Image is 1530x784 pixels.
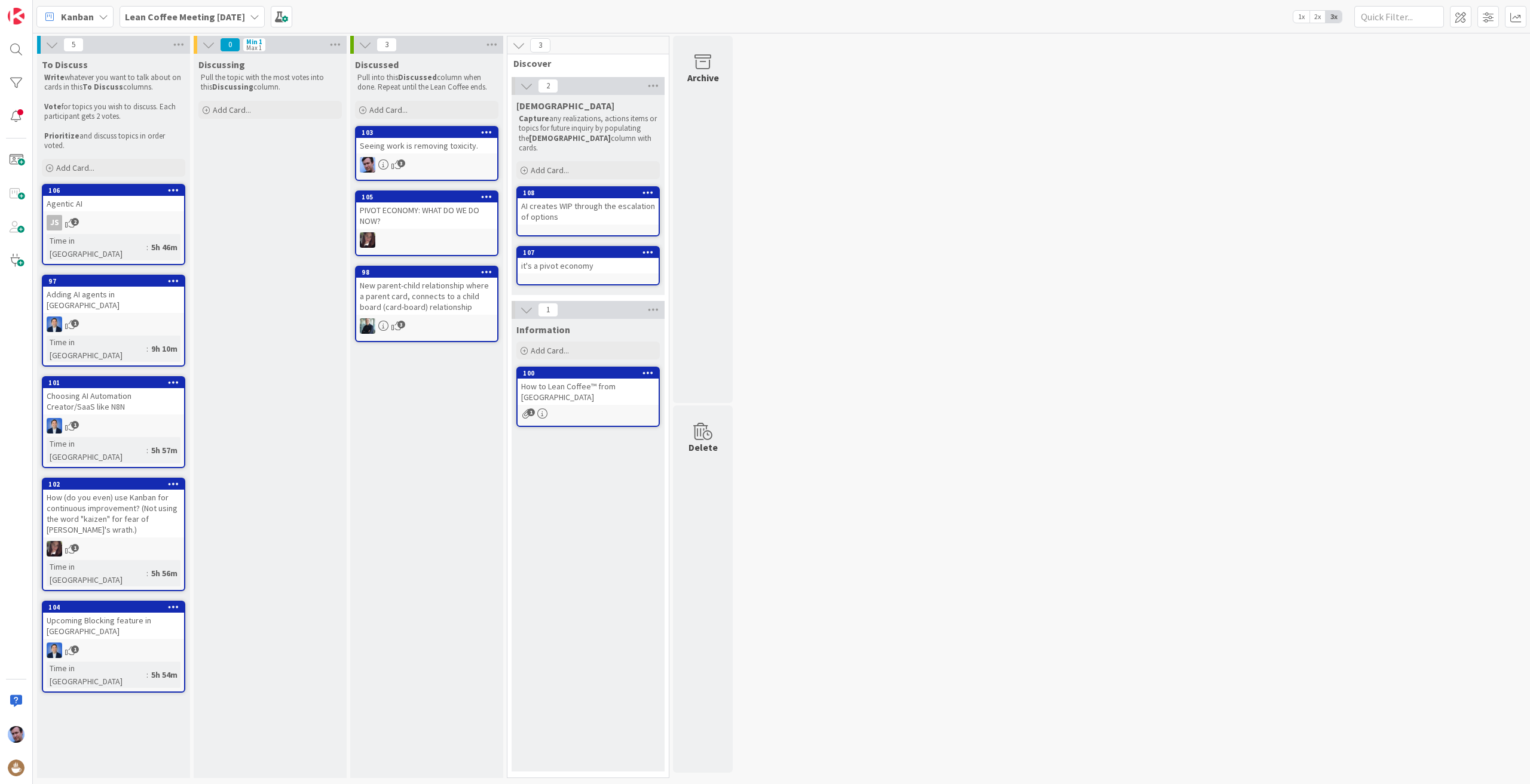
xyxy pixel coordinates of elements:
[8,8,25,24] img: Visit kanbanzone.com
[516,100,614,112] span: Epiphany
[43,479,184,490] div: 102
[516,324,570,336] span: Information
[48,277,184,285] div: 97
[71,319,79,327] span: 1
[71,421,79,429] span: 1
[516,186,660,236] a: 108AI creates WIP through the escalation of options
[48,480,184,488] div: 102
[42,601,185,693] a: 104Upcoming Blocking feature in [GEOGRAPHIC_DATA]DPTime in [GEOGRAPHIC_DATA]:5h 54m
[355,190,498,256] a: 105PIVOT ECONOMY: WHAT DO WE DO NOW?TD
[43,276,184,313] div: 97Adding AI agents in [GEOGRAPHIC_DATA]
[146,567,148,580] span: :
[531,345,569,356] span: Add Card...
[377,38,397,52] span: 3
[529,133,611,143] strong: [DEMOGRAPHIC_DATA]
[71,645,79,653] span: 1
[43,316,184,332] div: DP
[220,38,240,52] span: 0
[356,192,497,229] div: 105PIVOT ECONOMY: WHAT DO WE DO NOW?
[47,541,62,557] img: TD
[519,114,657,153] p: any realizations, actions items or topics for future inquiry by populating the column with cards.
[8,726,25,743] img: JB
[356,278,497,315] div: New parent-child relationship where a parent card, connects to a child board (card-board) relatio...
[246,45,262,51] div: Max 1
[44,131,79,141] strong: Prioritize
[43,490,184,537] div: How (do you even) use Kanban for continuous improvement? (Not using the word "kaizen" for fear of...
[44,131,183,151] p: and discuss topics in order voted.
[42,275,185,367] a: 97Adding AI agents in [GEOGRAPHIC_DATA]DPTime in [GEOGRAPHIC_DATA]:9h 10m
[43,185,184,211] div: 106Agentic AI
[687,70,719,85] div: Archive
[201,73,339,93] p: Pull the topic with the most votes into this column.
[47,234,146,260] div: Time in [GEOGRAPHIC_DATA]
[198,59,245,70] span: Discussing
[531,165,569,176] span: Add Card...
[71,218,79,226] span: 2
[44,102,62,112] strong: Vote
[43,196,184,211] div: Agentic AI
[356,138,497,153] div: Seeing work is removing toxicity.
[44,72,65,82] strong: Write
[43,185,184,196] div: 106
[148,241,180,254] div: 5h 46m
[43,602,184,639] div: 104Upcoming Blocking feature in [GEOGRAPHIC_DATA]
[125,11,245,23] b: Lean Coffee Meeting [DATE]
[8,760,25,776] img: avatar
[146,342,148,355] span: :
[356,318,497,334] div: BH
[148,567,180,580] div: 5h 56m
[146,668,148,681] span: :
[43,377,184,388] div: 101
[47,560,146,586] div: Time in [GEOGRAPHIC_DATA]
[47,437,146,463] div: Time in [GEOGRAPHIC_DATA]
[397,159,405,167] span: 3
[146,444,148,457] span: :
[43,479,184,537] div: 102How (do you even) use Kanban for continuous improvement? (Not using the word "kaizen" for fear...
[523,248,659,257] div: 107
[688,440,718,454] div: Delete
[246,39,262,45] div: Min 1
[519,113,549,124] strong: Capture
[518,187,659,198] div: 108
[518,368,659,379] div: 100
[538,303,558,317] span: 1
[362,193,497,201] div: 105
[148,668,180,681] div: 5h 54m
[360,157,375,173] img: JB
[48,186,184,195] div: 106
[362,268,497,276] div: 98
[43,215,184,230] div: JS
[43,602,184,613] div: 104
[518,368,659,405] div: 100How to Lean Coffee™ from [GEOGRAPHIC_DATA]
[44,73,183,93] p: whatever you want to talk about on cards in this columns.
[518,187,659,225] div: 108AI creates WIP through the escalation of options
[48,379,184,387] div: 101
[47,418,62,433] img: DP
[212,82,253,92] strong: Discussing
[63,38,84,52] span: 5
[356,157,497,173] div: JB
[43,642,184,658] div: DP
[356,202,497,229] div: PIVOT ECONOMY: WHAT DO WE DO NOW?
[48,603,184,611] div: 104
[43,418,184,433] div: DP
[43,287,184,313] div: Adding AI agents in [GEOGRAPHIC_DATA]
[47,336,146,362] div: Time in [GEOGRAPHIC_DATA]
[43,276,184,287] div: 97
[42,59,88,70] span: To Discuss
[360,318,375,334] img: BH
[43,541,184,557] div: TD
[148,444,180,457] div: 5h 57m
[148,342,180,355] div: 9h 10m
[1354,6,1444,27] input: Quick Filter...
[356,127,497,153] div: 103Seeing work is removing toxicity.
[42,376,185,468] a: 101Choosing AI Automation Creator/SaaS like N8NDPTime in [GEOGRAPHIC_DATA]:5h 57m
[530,38,550,53] span: 3
[516,367,660,427] a: 100How to Lean Coffee™ from [GEOGRAPHIC_DATA]
[538,79,558,93] span: 2
[397,321,405,328] span: 3
[360,232,375,248] img: TD
[43,613,184,639] div: Upcoming Blocking feature in [GEOGRAPHIC_DATA]
[47,662,146,688] div: Time in [GEOGRAPHIC_DATA]
[356,267,497,315] div: 98New parent-child relationship where a parent card, connects to a child board (card-board) relat...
